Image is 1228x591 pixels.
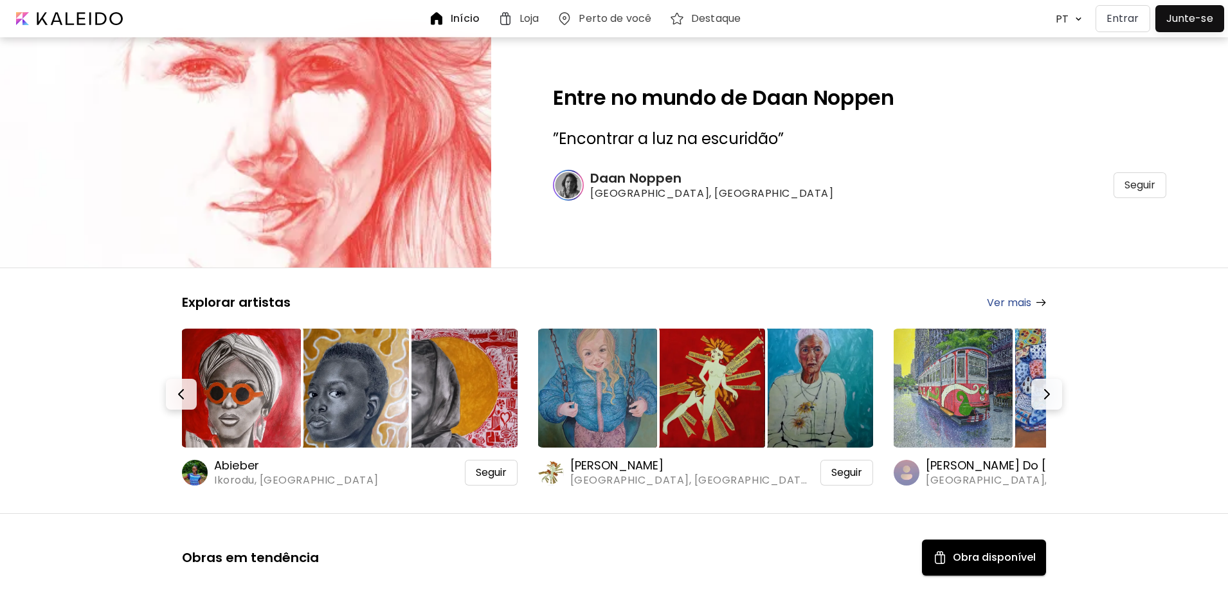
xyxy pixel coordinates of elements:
a: https://cdn.kaleido.art/CDN/Artwork/175371/Thumbnail/large.webp?updated=777286https://cdn.kaleido... [182,326,518,487]
h6: Daan Noppen [590,170,854,186]
img: https://cdn.kaleido.art/CDN/Artwork/172346/Thumbnail/medium.webp?updated=764867 [398,329,517,448]
p: Entrar [1106,11,1139,26]
span: Seguir [1124,179,1155,192]
button: Prev-button [166,379,197,410]
h6: Destaque [691,14,741,24]
img: https://cdn.kaleido.art/CDN/Artwork/175371/Thumbnail/large.webp?updated=777286 [182,329,301,448]
div: Seguir [465,460,518,486]
h6: Loja [519,14,539,24]
img: https://cdn.kaleido.art/CDN/Artwork/162670/Thumbnail/medium.webp?updated=725723 [754,329,873,448]
img: Prev-button [174,386,189,402]
h5: Obras em tendência [182,549,319,566]
a: Daan Noppen[GEOGRAPHIC_DATA], [GEOGRAPHIC_DATA]Seguir [553,170,1166,201]
img: https://cdn.kaleido.art/CDN/Artwork/175357/Thumbnail/large.webp?updated=777186 [894,329,1013,448]
img: Available Art [932,550,948,565]
div: Seguir [1114,172,1166,198]
h6: Início [451,14,480,24]
h5: Obra disponível [953,550,1036,565]
a: Ver mais [987,295,1046,311]
span: [GEOGRAPHIC_DATA], [GEOGRAPHIC_DATA] [926,473,1167,487]
a: Início [429,11,485,26]
h2: Entre no mundo de Daan Noppen [553,87,1166,108]
span: Seguir [831,466,862,479]
div: PT [1049,8,1071,30]
h6: Abieber [214,458,379,473]
h3: ” ” [553,129,1166,149]
button: Next-button [1031,379,1062,410]
a: Loja [498,11,544,26]
img: https://cdn.kaleido.art/CDN/Artwork/172408/Thumbnail/medium.webp?updated=765187 [290,329,409,448]
img: arrow-right [1036,299,1046,306]
img: https://cdn.kaleido.art/CDN/Artwork/162672/Thumbnail/medium.webp?updated=725729 [646,329,765,448]
span: Encontrar a luz na escuridão [559,128,778,149]
span: Seguir [476,466,507,479]
h6: [PERSON_NAME] [570,458,811,473]
button: Entrar [1096,5,1150,32]
img: https://cdn.kaleido.art/CDN/Artwork/174535/Thumbnail/large.webp?updated=774107 [538,329,657,448]
h6: Perto de você [579,14,651,24]
img: Next-button [1039,386,1054,402]
span: [GEOGRAPHIC_DATA], [GEOGRAPHIC_DATA] [570,473,811,487]
img: arrow down [1072,13,1085,25]
span: Ikorodu, [GEOGRAPHIC_DATA] [214,473,379,487]
a: Destaque [669,11,746,26]
button: Available ArtObra disponível [922,540,1046,576]
span: [GEOGRAPHIC_DATA], [GEOGRAPHIC_DATA] [590,186,854,201]
div: Seguir [820,460,873,486]
a: https://cdn.kaleido.art/CDN/Artwork/174535/Thumbnail/large.webp?updated=774107https://cdn.kaleido... [538,326,874,487]
a: Entrar [1096,5,1155,32]
a: Perto de você [557,11,656,26]
h5: Explorar artistas [182,294,291,311]
a: Junte-se [1155,5,1224,32]
h6: [PERSON_NAME] Do [PERSON_NAME] [926,458,1167,473]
